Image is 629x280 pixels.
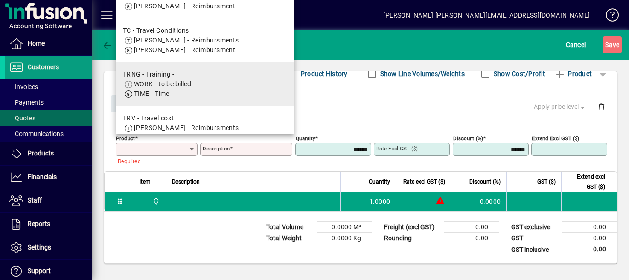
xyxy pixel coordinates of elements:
[104,86,617,120] div: Product
[5,142,92,165] a: Products
[605,41,609,48] span: S
[9,83,38,90] span: Invoices
[379,69,465,78] label: Show Line Volumes/Weights
[5,95,92,110] a: Payments
[134,90,169,97] span: TIME - Time
[5,79,92,95] a: Invoices
[603,36,622,53] button: Save
[28,244,51,251] span: Settings
[28,173,57,180] span: Financials
[150,197,161,207] span: Central
[116,62,294,106] mat-option: TRNG - Training -
[564,36,588,53] button: Cancel
[28,220,50,227] span: Reports
[5,213,92,236] a: Reports
[5,126,92,142] a: Communications
[599,2,617,32] a: Knowledge Base
[383,8,590,23] div: [PERSON_NAME] [PERSON_NAME][EMAIL_ADDRESS][DOMAIN_NAME]
[116,18,294,62] mat-option: TC - Travel Conditions
[116,135,135,142] mat-label: Product
[5,110,92,126] a: Quotes
[562,244,617,256] td: 0.00
[532,135,579,142] mat-label: Extend excl GST ($)
[28,63,59,71] span: Customers
[262,233,317,244] td: Total Weight
[9,99,44,106] span: Payments
[296,135,315,142] mat-label: Quantity
[134,46,235,54] span: [PERSON_NAME] - Reimbursment
[109,99,145,107] app-page-header-button: Close
[605,37,619,52] span: ave
[379,233,444,244] td: Rounding
[102,41,133,48] span: Back
[444,233,499,244] td: 0.00
[123,113,239,123] div: TRV - Travel cost
[116,106,294,150] mat-option: TRV - Travel cost
[507,244,562,256] td: GST inclusive
[118,156,190,166] mat-error: Required
[28,197,42,204] span: Staff
[562,222,617,233] td: 0.00
[530,99,591,115] button: Apply price level
[92,36,143,53] app-page-header-button: Back
[5,32,92,55] a: Home
[134,36,239,44] span: [PERSON_NAME] - Reimbursments
[140,177,151,187] span: Item
[369,197,390,206] span: 1.0000
[562,233,617,244] td: 0.00
[376,145,418,152] mat-label: Rate excl GST ($)
[123,26,239,36] div: TC - Travel Conditions
[507,233,562,244] td: GST
[9,130,64,137] span: Communications
[379,222,444,233] td: Freight (excl GST)
[5,166,92,189] a: Financials
[262,222,317,233] td: Total Volume
[134,80,191,88] span: WORK - to be billed
[134,2,235,10] span: [PERSON_NAME] - Reimbursment
[134,124,239,131] span: [PERSON_NAME] - Reimbursments
[99,36,135,53] button: Back
[28,149,54,157] span: Products
[28,40,45,47] span: Home
[317,233,372,244] td: 0.0000 Kg
[444,222,499,233] td: 0.00
[111,95,142,112] button: Close
[115,96,139,112] span: Close
[453,135,483,142] mat-label: Discount (%)
[369,177,390,187] span: Quantity
[5,189,92,212] a: Staff
[301,66,348,81] span: Product History
[492,69,545,78] label: Show Cost/Profit
[507,222,562,233] td: GST exclusive
[172,177,200,187] span: Description
[5,236,92,259] a: Settings
[534,102,587,112] span: Apply price level
[28,267,51,274] span: Support
[567,172,605,192] span: Extend excl GST ($)
[469,177,501,187] span: Discount (%)
[537,177,556,187] span: GST ($)
[297,66,351,82] button: Product History
[590,95,612,118] button: Delete
[317,222,372,233] td: 0.0000 M³
[566,37,586,52] span: Cancel
[9,114,35,122] span: Quotes
[451,192,506,211] td: 0.0000
[403,177,445,187] span: Rate excl GST ($)
[203,145,230,152] mat-label: Description
[123,70,191,79] div: TRNG - Training -
[590,102,612,111] app-page-header-button: Delete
